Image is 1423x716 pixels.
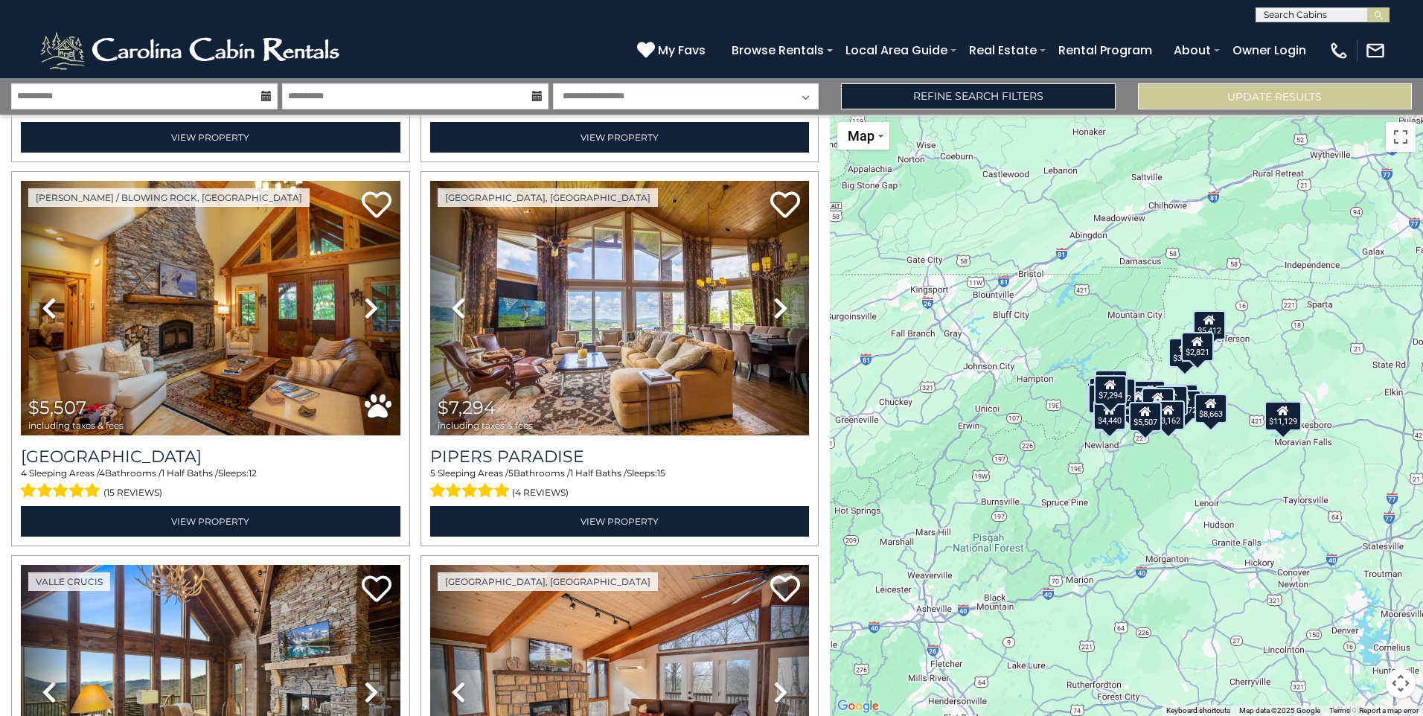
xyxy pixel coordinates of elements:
span: My Favs [658,41,706,60]
a: Pipers Paradise [430,447,810,467]
div: Sleeping Areas / Bathrooms / Sleeps: [430,467,810,502]
img: thumbnail_163269168.jpeg [21,181,400,435]
div: $3,263 [1122,386,1155,416]
div: $7,294 [1094,375,1127,405]
div: $5,507 [1128,402,1161,432]
span: $7,294 [438,397,496,418]
a: Add to favorites [770,190,800,222]
div: $4,571 [1088,384,1121,414]
div: $4,440 [1093,400,1126,430]
span: $5,507 [28,397,86,418]
h3: Mountain Song Lodge [21,447,400,467]
div: $8,663 [1195,394,1227,423]
div: $11,129 [1264,401,1302,431]
a: My Favs [637,41,709,60]
div: $2,821 [1180,332,1213,362]
a: View Property [430,122,810,153]
a: Owner Login [1225,37,1314,63]
a: Add to favorites [770,574,800,606]
a: View Property [430,506,810,537]
div: $3,952 [1103,378,1136,408]
a: Browse Rentals [724,37,831,63]
button: Keyboard shortcuts [1166,706,1230,716]
button: Update Results [1138,83,1412,109]
a: Report a map error [1359,706,1419,715]
div: $1,582 [1142,388,1174,418]
a: Local Area Guide [838,37,955,63]
a: Refine Search Filters [841,83,1115,109]
span: 5 [508,467,514,479]
div: $5,412 [1192,310,1225,340]
div: $7,095 [1133,380,1165,410]
div: Sleeping Areas / Bathrooms / Sleeps: [21,467,400,502]
div: $2,347 [1095,370,1128,400]
a: [GEOGRAPHIC_DATA], [GEOGRAPHIC_DATA] [438,572,658,591]
span: including taxes & fees [438,421,533,430]
div: $9,514 [1195,394,1227,423]
button: Toggle fullscreen view [1386,122,1416,152]
div: $5,696 [1093,402,1125,432]
img: thumbnail_166630216.jpeg [430,181,810,435]
a: Valle Crucis [28,572,110,591]
a: About [1166,37,1218,63]
a: Add to favorites [362,574,391,606]
span: 4 [21,467,27,479]
a: [GEOGRAPHIC_DATA], [GEOGRAPHIC_DATA] [438,188,658,207]
span: including taxes & fees [28,421,124,430]
div: $3,358 [1168,338,1200,368]
span: (4 reviews) [512,483,569,502]
span: 4 [99,467,105,479]
span: Map [848,128,874,144]
span: 1 Half Baths / [570,467,627,479]
img: White-1-2.png [37,28,346,73]
a: Terms [1329,706,1350,715]
span: 12 [249,467,257,479]
a: View Property [21,122,400,153]
span: Map data ©2025 Google [1239,706,1320,715]
span: 5 [430,467,435,479]
span: 1 Half Baths / [162,467,218,479]
a: View Property [21,506,400,537]
a: Rental Program [1051,37,1160,63]
img: Google [834,697,883,716]
a: Open this area in Google Maps (opens a new window) [834,697,883,716]
span: 15 [657,467,665,479]
img: mail-regular-white.png [1365,40,1386,61]
div: $3,162 [1152,400,1185,430]
a: [GEOGRAPHIC_DATA] [21,447,400,467]
a: Add to favorites [362,190,391,222]
button: Change map style [837,122,889,150]
button: Map camera controls [1386,668,1416,698]
div: $2,890 [1155,386,1188,415]
div: $10,308 [1087,382,1124,412]
div: $1,734 [1165,384,1198,414]
a: Real Estate [962,37,1044,63]
img: phone-regular-white.png [1328,40,1349,61]
span: (15 reviews) [103,483,162,502]
a: [PERSON_NAME] / Blowing Rock, [GEOGRAPHIC_DATA] [28,188,310,207]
